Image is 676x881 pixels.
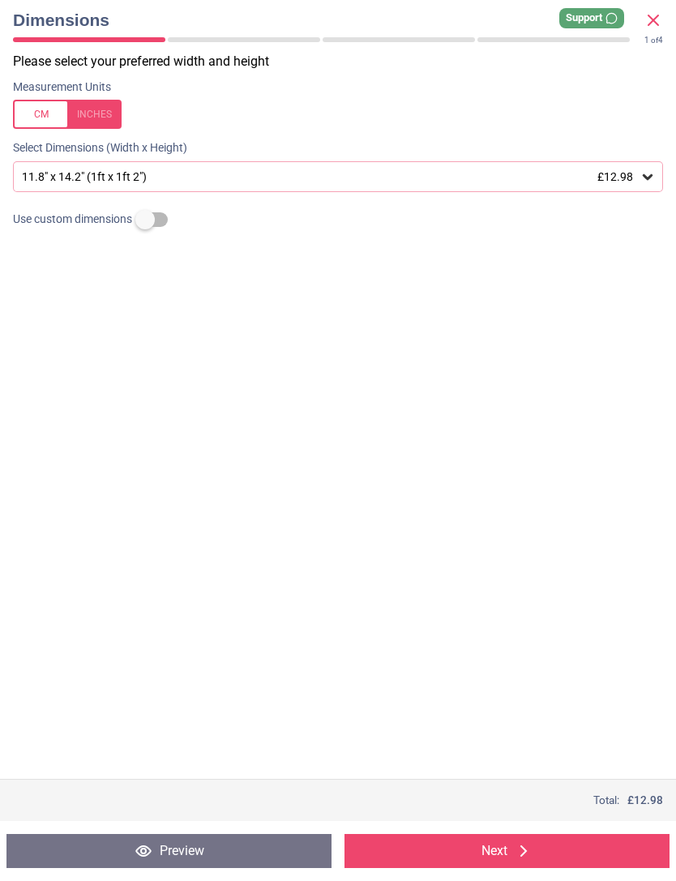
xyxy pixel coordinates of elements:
span: 1 [644,36,649,45]
button: Preview [6,834,332,868]
span: Dimensions [13,8,644,32]
span: Use custom dimensions [13,212,132,228]
label: Measurement Units [13,79,111,96]
span: £ [627,793,663,808]
span: £12.98 [597,170,633,183]
button: Next [344,834,670,868]
span: 12.98 [634,793,663,806]
div: of 4 [644,35,663,46]
p: Please select your preferred width and height [13,53,676,71]
div: Support [559,8,624,28]
div: 11.8" x 14.2" (1ft x 1ft 2") [20,170,640,184]
div: Total: [13,793,663,808]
